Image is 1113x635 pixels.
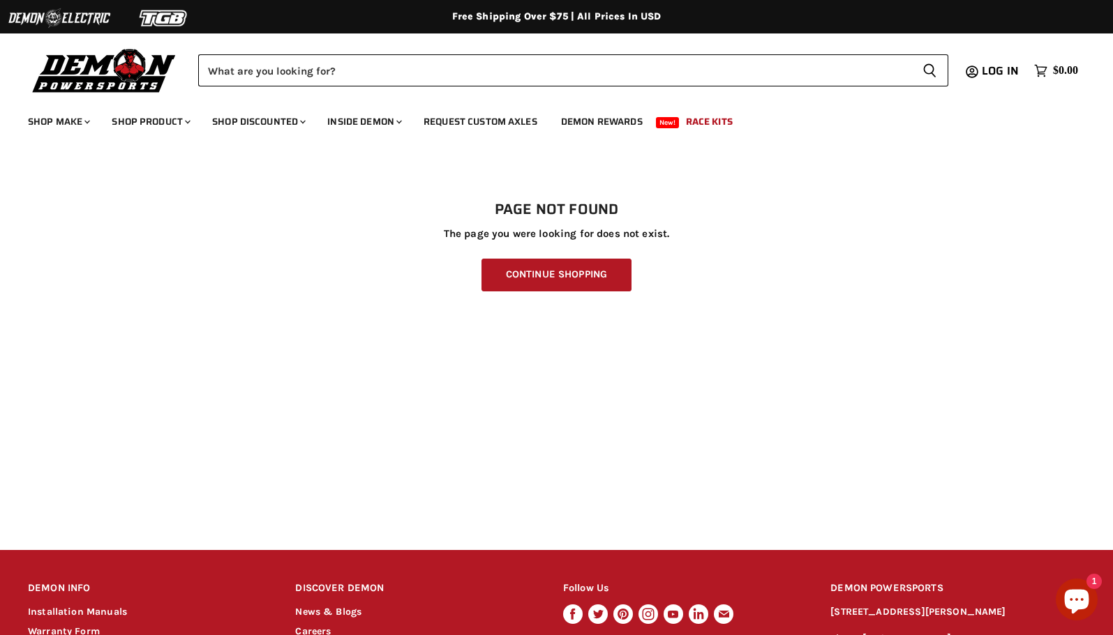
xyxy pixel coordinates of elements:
a: $0.00 [1027,61,1085,81]
a: Demon Rewards [551,107,653,136]
a: Shop Make [17,107,98,136]
h1: Page not found [28,201,1085,218]
a: Shop Product [101,107,199,136]
a: Inside Demon [317,107,410,136]
a: Race Kits [675,107,743,136]
a: Installation Manuals [28,606,127,618]
p: The page you were looking for does not exist. [28,228,1085,240]
a: News & Blogs [295,606,361,618]
button: Search [911,54,948,86]
ul: Main menu [17,102,1075,136]
p: [STREET_ADDRESS][PERSON_NAME] [830,604,1085,620]
h2: DISCOVER DEMON [295,572,537,605]
span: New! [656,117,680,128]
img: Demon Powersports [28,45,181,95]
form: Product [198,54,948,86]
span: $0.00 [1053,64,1078,77]
img: TGB Logo 2 [112,5,216,31]
a: Log in [976,65,1027,77]
a: Request Custom Axles [413,107,548,136]
h2: DEMON POWERSPORTS [830,572,1085,605]
h2: DEMON INFO [28,572,269,605]
inbox-online-store-chat: Shopify online store chat [1052,579,1102,624]
img: Demon Electric Logo 2 [7,5,112,31]
a: Continue Shopping [481,259,632,291]
input: Search [198,54,911,86]
a: Shop Discounted [202,107,314,136]
span: Log in [982,62,1019,79]
h2: Follow Us [563,572,805,605]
